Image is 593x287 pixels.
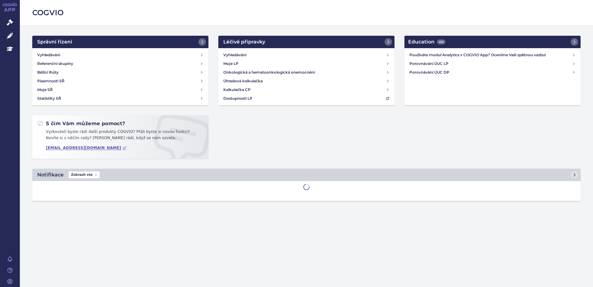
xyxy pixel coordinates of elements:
h4: Kalkulačka CP [223,87,251,93]
a: Porovnávání ÚUC LP [407,59,578,68]
h4: Moje SŘ [37,87,53,93]
h2: Správní řízení [37,38,72,46]
h4: Dostupnosti LP [223,95,252,102]
h4: Vyhledávání [37,52,60,58]
h4: Onkologická a hematoonkologická onemocnění [223,69,315,75]
p: Vyzkoušeli byste rádi další produkty COGVIO? Přáli byste si novou funkci? Nevíte si s něčím rady?... [37,129,203,143]
h2: Léčivé přípravky [223,38,265,46]
a: Léčivé přípravky [218,36,395,48]
a: Dostupnosti LP [221,94,392,103]
a: Onkologická a hematoonkologická onemocnění [221,68,392,77]
h4: Moje LP [223,61,239,67]
h2: Notifikace [37,171,64,179]
a: Písemnosti SŘ [35,77,206,85]
a: Vyhledávání [221,51,392,59]
a: Education439 [404,36,581,48]
h4: Porovnávání ÚUC LP [409,61,572,67]
a: Vyhledávání [35,51,206,59]
a: Porovnávání ÚUC DP [407,68,578,77]
h4: Úhradová kalkulačka [223,78,263,84]
h2: COGVIO [32,7,581,18]
a: Moje SŘ [35,85,206,94]
h4: Referenční skupiny [37,61,73,67]
h4: Běžící lhůty [37,69,59,75]
span: 439 [437,39,445,44]
a: Běžící lhůty [35,68,206,77]
h4: Statistiky SŘ [37,95,61,102]
a: [EMAIL_ADDRESS][DOMAIN_NAME] [46,146,127,150]
a: Statistiky SŘ [35,94,206,103]
h4: Vyhledávání [223,52,246,58]
a: Správní řízení [32,36,208,48]
a: Kalkulačka CP [221,85,392,94]
h4: Porovnávání ÚUC DP [409,69,572,75]
h4: Používáte modul Analytics v COGVIO App? Oceníme Vaši zpětnou vazbu! [409,52,572,58]
h4: Písemnosti SŘ [37,78,65,84]
h2: S čím Vám můžeme pomoct? [37,120,125,127]
a: Úhradová kalkulačka [221,77,392,85]
a: Referenční skupiny [35,59,206,68]
h2: Education [408,38,445,46]
a: NotifikaceZobrazit vše [32,169,581,181]
a: Moje LP [221,59,392,68]
a: Používáte modul Analytics v COGVIO App? Oceníme Vaši zpětnou vazbu! [407,51,578,59]
span: Zobrazit vše [69,171,100,178]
